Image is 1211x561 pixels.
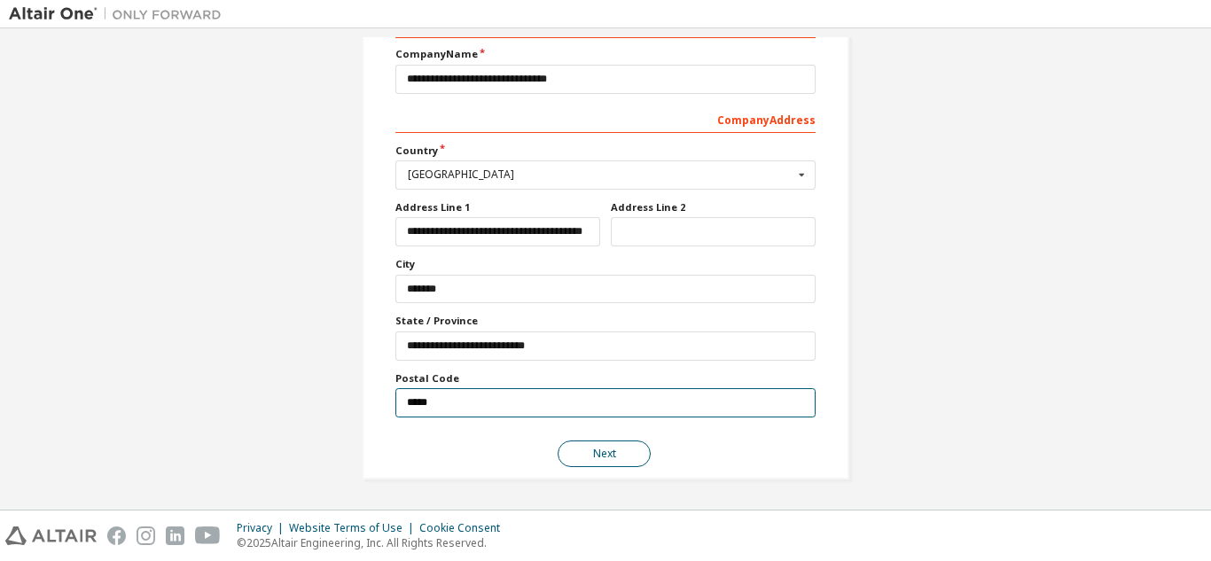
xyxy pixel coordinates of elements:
div: Privacy [237,521,289,535]
img: youtube.svg [195,526,221,545]
div: Company Address [395,105,816,133]
div: [GEOGRAPHIC_DATA] [408,169,793,180]
label: Country [395,144,816,158]
label: Address Line 1 [395,200,600,214]
label: Company Name [395,47,816,61]
img: Altair One [9,5,230,23]
label: City [395,257,816,271]
label: Address Line 2 [611,200,816,214]
button: Next [558,440,651,467]
div: Website Terms of Use [289,521,419,535]
p: © 2025 Altair Engineering, Inc. All Rights Reserved. [237,535,511,550]
img: facebook.svg [107,526,126,545]
img: linkedin.svg [166,526,184,545]
label: Postal Code [395,371,816,386]
img: altair_logo.svg [5,526,97,545]
img: instagram.svg [137,526,155,545]
div: Cookie Consent [419,521,511,535]
label: State / Province [395,314,816,328]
